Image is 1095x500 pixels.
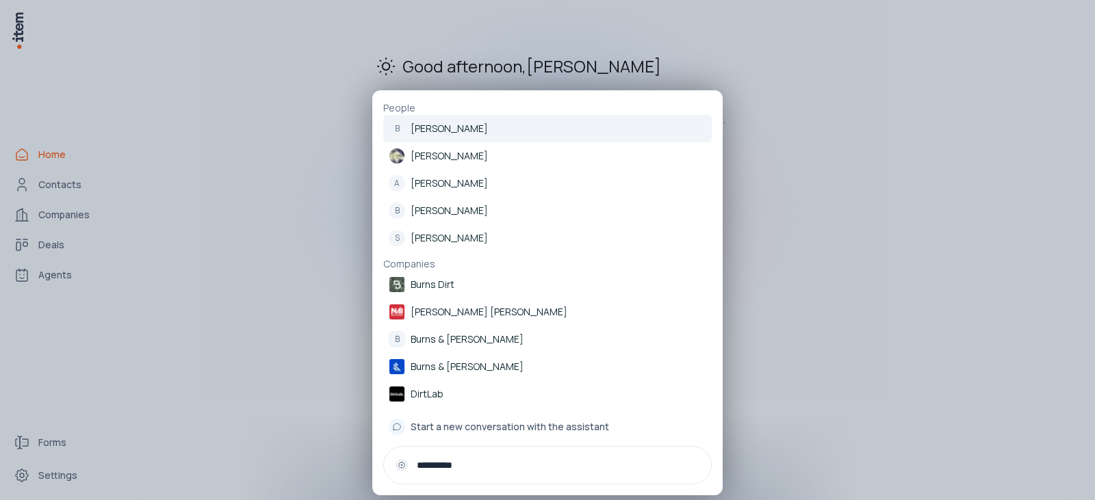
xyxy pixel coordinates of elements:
div: B [389,120,405,137]
a: Burns & [PERSON_NAME] [383,353,712,380]
p: Companies [383,257,712,271]
p: [PERSON_NAME] [411,176,488,190]
div: B [389,331,405,347]
a: BBurns & [PERSON_NAME] [383,326,712,353]
img: NAI Burns Scalo [389,304,405,320]
a: [PERSON_NAME] [383,142,712,170]
a: A[PERSON_NAME] [383,170,712,197]
button: Start a new conversation with the assistant [383,413,712,440]
p: [PERSON_NAME] [411,122,488,135]
a: DirtLab [383,380,712,408]
a: B[PERSON_NAME] [383,115,712,142]
div: S [389,230,405,246]
a: S[PERSON_NAME] [383,224,712,252]
img: Burns Dirt [389,276,405,293]
div: A [389,175,405,192]
p: Burns & [PERSON_NAME] [411,332,524,346]
img: DirtLab [389,386,405,402]
a: [PERSON_NAME] [PERSON_NAME] [383,298,712,326]
p: [PERSON_NAME] [411,149,488,163]
a: B[PERSON_NAME] [383,197,712,224]
img: Burns & McDonnell [389,358,405,375]
div: B [389,202,405,219]
a: Burns Dirt [383,271,712,298]
p: People [383,101,712,115]
img: Robert Burns [389,148,405,164]
p: DirtLab [411,387,443,401]
p: [PERSON_NAME] [PERSON_NAME] [411,305,567,319]
p: Burns Dirt [411,278,454,291]
p: [PERSON_NAME] [411,231,488,245]
p: [PERSON_NAME] [411,204,488,218]
div: PeopleB[PERSON_NAME]Robert Burns[PERSON_NAME]A[PERSON_NAME]B[PERSON_NAME]S[PERSON_NAME]CompaniesB... [372,90,723,495]
span: Start a new conversation with the assistant [411,420,609,434]
p: Burns & [PERSON_NAME] [411,360,524,373]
